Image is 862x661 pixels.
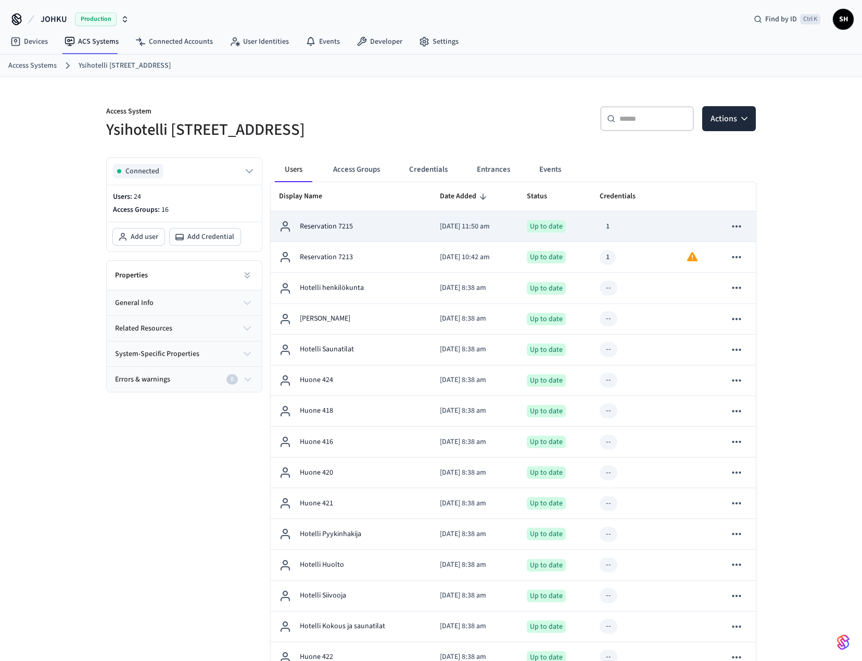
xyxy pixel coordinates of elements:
[527,313,566,325] div: Up to date
[440,221,510,232] p: [DATE] 11:50 am
[440,529,510,540] p: [DATE] 8:38 am
[221,32,297,51] a: User Identities
[113,228,164,245] button: Add user
[107,316,262,341] button: related resources
[300,621,385,632] p: Hotelli Kokous ja saunatilat
[125,166,159,176] span: Connected
[527,344,566,356] div: Up to date
[300,283,364,294] p: Hotelli henkilökunta
[527,405,566,417] div: Up to date
[527,497,566,510] div: Up to date
[834,10,853,29] span: SH
[161,205,169,215] span: 16
[300,221,353,232] p: Reservation 7215
[115,270,148,281] h2: Properties
[527,282,566,295] div: Up to date
[300,344,354,355] p: Hotelli Saunatilat
[527,620,566,633] div: Up to date
[800,14,820,24] span: Ctrl K
[113,164,256,179] button: Connected
[600,188,649,205] span: Credentials
[606,560,611,570] div: --
[113,192,256,202] p: Users:
[833,9,854,30] button: SH
[527,466,566,479] div: Up to date
[606,252,610,263] div: 1
[401,157,456,182] button: Credentials
[745,10,829,29] div: Find by IDCtrl K
[440,188,490,205] span: Date Added
[440,252,510,263] p: [DATE] 10:42 am
[107,341,262,366] button: system-specific properties
[440,621,510,632] p: [DATE] 8:38 am
[107,367,262,392] button: Errors & warnings0
[300,252,353,263] p: Reservation 7213
[527,436,566,448] div: Up to date
[106,106,425,119] p: Access System
[300,437,333,448] p: Huone 416
[8,60,57,71] a: Access Systems
[527,188,561,205] span: Status
[440,344,510,355] p: [DATE] 8:38 am
[411,32,467,51] a: Settings
[606,590,611,601] div: --
[348,32,411,51] a: Developer
[606,437,611,448] div: --
[300,529,361,540] p: Hotelli Pyykinhakija
[300,498,333,509] p: Huone 421
[115,323,172,334] span: related resources
[41,13,67,26] span: JOHKU
[606,529,611,540] div: --
[115,349,199,360] span: system-specific properties
[527,220,566,233] div: Up to date
[527,590,566,602] div: Up to date
[300,375,333,386] p: Huone 424
[2,32,56,51] a: Devices
[606,283,611,294] div: --
[606,467,611,478] div: --
[440,498,510,509] p: [DATE] 8:38 am
[226,374,238,385] div: 0
[440,405,510,416] p: [DATE] 8:38 am
[606,405,611,416] div: --
[75,12,117,26] span: Production
[134,192,141,202] span: 24
[170,228,240,245] button: Add Credential
[279,188,336,205] span: Display Name
[300,467,333,478] p: Huone 420
[440,590,510,601] p: [DATE] 8:38 am
[702,106,756,131] button: Actions
[606,344,611,355] div: --
[113,205,256,215] p: Access Groups:
[527,559,566,571] div: Up to date
[531,157,569,182] button: Events
[115,374,170,385] span: Errors & warnings
[275,157,312,182] button: Users
[127,32,221,51] a: Connected Accounts
[440,437,510,448] p: [DATE] 8:38 am
[527,374,566,387] div: Up to date
[606,621,611,632] div: --
[107,290,262,315] button: general info
[527,251,566,263] div: Up to date
[440,283,510,294] p: [DATE] 8:38 am
[300,313,350,324] p: [PERSON_NAME]
[131,232,158,242] span: Add user
[440,467,510,478] p: [DATE] 8:38 am
[297,32,348,51] a: Events
[300,590,346,601] p: Hotelli Siivooja
[106,119,425,141] h5: Ysihotelli [STREET_ADDRESS]
[606,221,610,232] div: 1
[300,560,344,570] p: Hotelli Huolto
[187,232,234,242] span: Add Credential
[606,313,611,324] div: --
[440,560,510,570] p: [DATE] 8:38 am
[325,157,388,182] button: Access Groups
[79,60,171,71] a: Ysihotelli [STREET_ADDRESS]
[837,634,850,651] img: SeamLogoGradient.69752ec5.svg
[527,528,566,540] div: Up to date
[56,32,127,51] a: ACS Systems
[606,375,611,386] div: --
[606,498,611,509] div: --
[440,313,510,324] p: [DATE] 8:38 am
